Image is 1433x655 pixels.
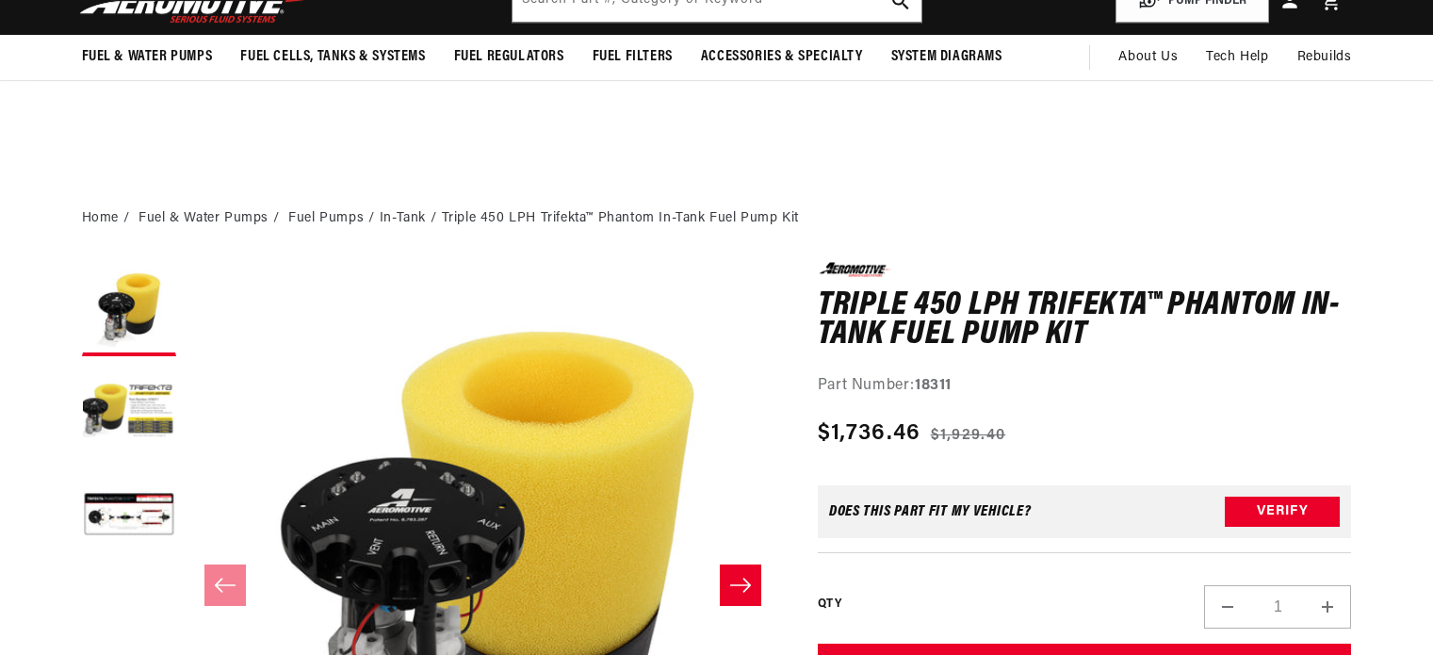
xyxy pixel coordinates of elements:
[1297,47,1352,68] span: Rebuilds
[818,374,1352,399] div: Part Number:
[288,208,364,229] a: Fuel Pumps
[204,565,246,606] button: Slide left
[818,597,841,613] label: QTY
[818,417,921,450] span: $1,736.46
[442,208,799,229] li: Triple 450 LPH Trifekta™ Phantom In-Tank Fuel Pump Kit
[701,47,863,67] span: Accessories & Specialty
[891,47,1002,67] span: System Diagrams
[1206,47,1268,68] span: Tech Help
[226,35,439,79] summary: Fuel Cells, Tanks & Systems
[380,208,442,229] li: In-Tank
[818,291,1352,351] h1: Triple 450 LPH Trifekta™ Phantom In-Tank Fuel Pump Kit
[915,378,952,393] strong: 18311
[720,565,761,606] button: Slide right
[138,208,269,229] a: Fuel & Water Pumps
[1118,50,1178,64] span: About Us
[82,47,213,67] span: Fuel & Water Pumps
[82,208,119,229] a: Home
[82,469,176,564] button: Load image 3 in gallery view
[1283,35,1366,80] summary: Rebuilds
[440,35,578,79] summary: Fuel Regulators
[877,35,1017,79] summary: System Diagrams
[82,366,176,460] button: Load image 2 in gallery view
[82,208,1352,229] nav: breadcrumbs
[1225,497,1340,527] button: Verify
[68,35,227,79] summary: Fuel & Water Pumps
[687,35,877,79] summary: Accessories & Specialty
[1104,35,1192,80] a: About Us
[1192,35,1282,80] summary: Tech Help
[578,35,687,79] summary: Fuel Filters
[240,47,425,67] span: Fuel Cells, Tanks & Systems
[931,424,1006,447] s: $1,929.40
[82,262,176,356] button: Load image 1 in gallery view
[829,504,1032,519] div: Does This part fit My vehicle?
[454,47,564,67] span: Fuel Regulators
[593,47,673,67] span: Fuel Filters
